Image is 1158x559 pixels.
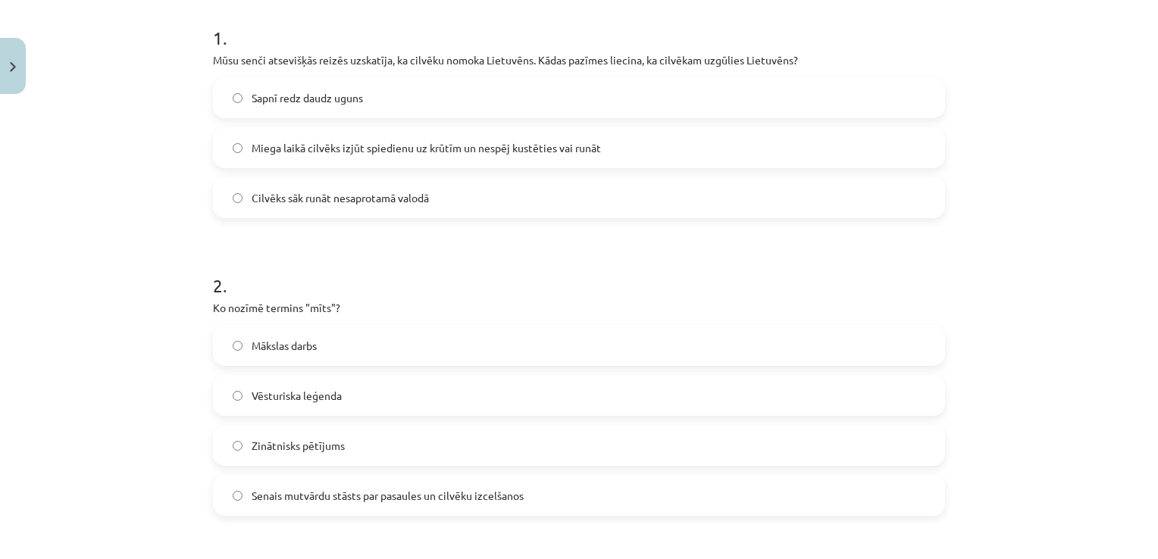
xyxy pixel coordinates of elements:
span: Sapnī redz daudz uguns [252,90,363,106]
input: Vēsturiska leģenda [233,391,243,401]
input: Senais mutvārdu stāsts par pasaules un cilvēku izcelšanos [233,491,243,501]
input: Sapnī redz daudz uguns [233,93,243,103]
span: Mākslas darbs [252,338,317,354]
input: Miega laikā cilvēks izjūt spiedienu uz krūtīm un nespēj kustēties vai runāt [233,143,243,153]
h1: 1 . [213,1,945,48]
input: Zinātnisks pētījums [233,441,243,451]
span: Cilvēks sāk runāt nesaprotamā valodā [252,190,429,206]
h1: 2 . [213,248,945,295]
p: Mūsu senči atsevišķās reizēs uzskatīja, ka cilvēku nomoka Lietuvēns. Kādas pazīmes liecina, ka ci... [213,52,945,68]
input: Mākslas darbs [233,341,243,351]
img: icon-close-lesson-0947bae3869378f0d4975bcd49f059093ad1ed9edebbc8119c70593378902aed.svg [10,62,16,72]
span: Senais mutvārdu stāsts par pasaules un cilvēku izcelšanos [252,488,524,504]
span: Vēsturiska leģenda [252,388,342,404]
input: Cilvēks sāk runāt nesaprotamā valodā [233,193,243,203]
span: Miega laikā cilvēks izjūt spiedienu uz krūtīm un nespēj kustēties vai runāt [252,140,601,156]
span: Zinātnisks pētījums [252,438,345,454]
p: Ko nozīmē termins "mīts"? [213,300,945,316]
